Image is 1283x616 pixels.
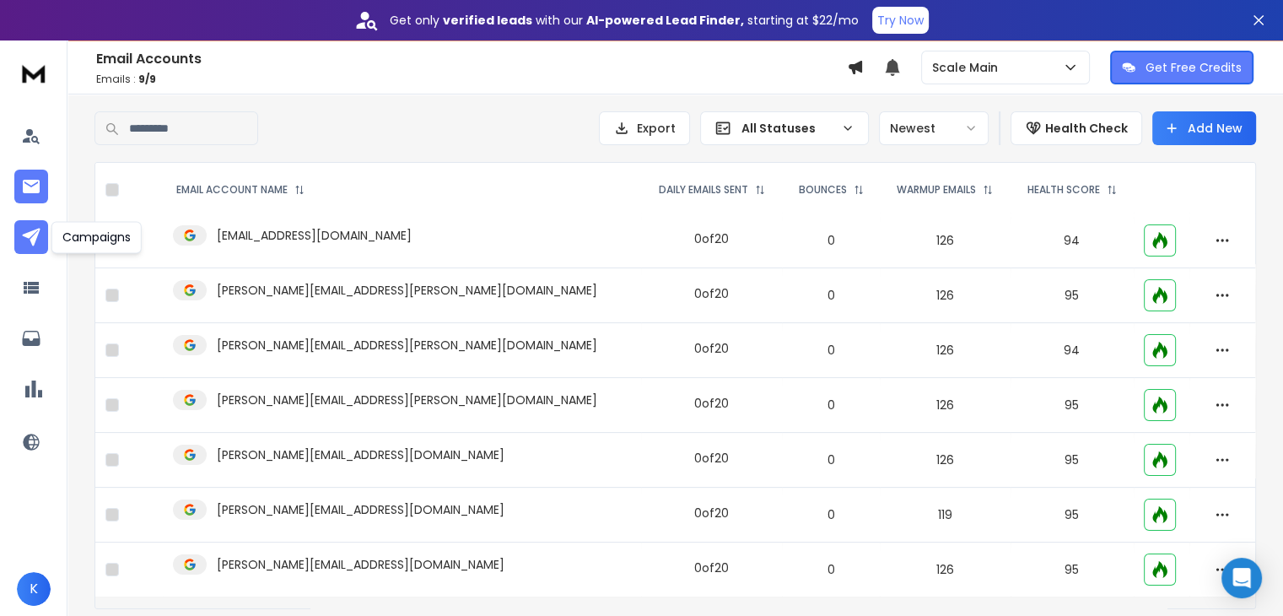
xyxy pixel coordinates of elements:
td: 95 [1011,433,1134,488]
button: Add New [1152,111,1256,145]
div: 0 of 20 [694,559,729,576]
button: K [17,572,51,606]
button: Get Free Credits [1110,51,1253,84]
div: 0 of 20 [694,450,729,467]
div: EMAIL ACCOUNT NAME [176,183,305,197]
button: Try Now [872,7,929,34]
div: 0 of 20 [694,285,729,302]
p: [PERSON_NAME][EMAIL_ADDRESS][PERSON_NAME][DOMAIN_NAME] [217,337,597,354]
div: 0 of 20 [694,505,729,521]
div: 0 of 20 [694,340,729,357]
p: 0 [792,342,870,359]
p: 0 [792,506,870,523]
p: Scale Main [932,59,1005,76]
p: BOUNCES [799,183,847,197]
p: WARMUP EMAILS [897,183,976,197]
td: 126 [880,268,1011,323]
img: logo [17,57,51,89]
p: [PERSON_NAME][EMAIL_ADDRESS][PERSON_NAME][DOMAIN_NAME] [217,282,597,299]
div: Campaigns [51,221,142,253]
p: [PERSON_NAME][EMAIL_ADDRESS][DOMAIN_NAME] [217,556,504,573]
p: 0 [792,451,870,468]
p: 0 [792,397,870,413]
p: 0 [792,232,870,249]
div: Open Intercom Messenger [1221,558,1262,598]
td: 94 [1011,213,1134,268]
td: 126 [880,433,1011,488]
p: Health Check [1045,120,1128,137]
h1: Email Accounts [96,49,847,69]
p: Get Free Credits [1146,59,1242,76]
td: 126 [880,213,1011,268]
td: 126 [880,378,1011,433]
strong: verified leads [443,12,532,29]
p: All Statuses [741,120,834,137]
p: 0 [792,287,870,304]
td: 119 [880,488,1011,543]
td: 95 [1011,378,1134,433]
p: [PERSON_NAME][EMAIL_ADDRESS][PERSON_NAME][DOMAIN_NAME] [217,392,597,408]
div: 0 of 20 [694,395,729,412]
td: 126 [880,543,1011,597]
p: Emails : [96,73,847,86]
td: 126 [880,323,1011,378]
p: [PERSON_NAME][EMAIL_ADDRESS][DOMAIN_NAME] [217,446,504,463]
button: Health Check [1011,111,1142,145]
strong: AI-powered Lead Finder, [586,12,744,29]
div: 0 of 20 [694,230,729,247]
p: Try Now [877,12,924,29]
td: 95 [1011,268,1134,323]
p: [PERSON_NAME][EMAIL_ADDRESS][DOMAIN_NAME] [217,501,504,518]
p: 0 [792,561,870,578]
p: HEALTH SCORE [1027,183,1100,197]
td: 94 [1011,323,1134,378]
td: 95 [1011,488,1134,543]
button: Newest [879,111,989,145]
p: [EMAIL_ADDRESS][DOMAIN_NAME] [217,227,412,244]
p: Get only with our starting at $22/mo [390,12,859,29]
p: DAILY EMAILS SENT [659,183,748,197]
button: Export [599,111,690,145]
span: 9 / 9 [138,72,156,86]
td: 95 [1011,543,1134,597]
